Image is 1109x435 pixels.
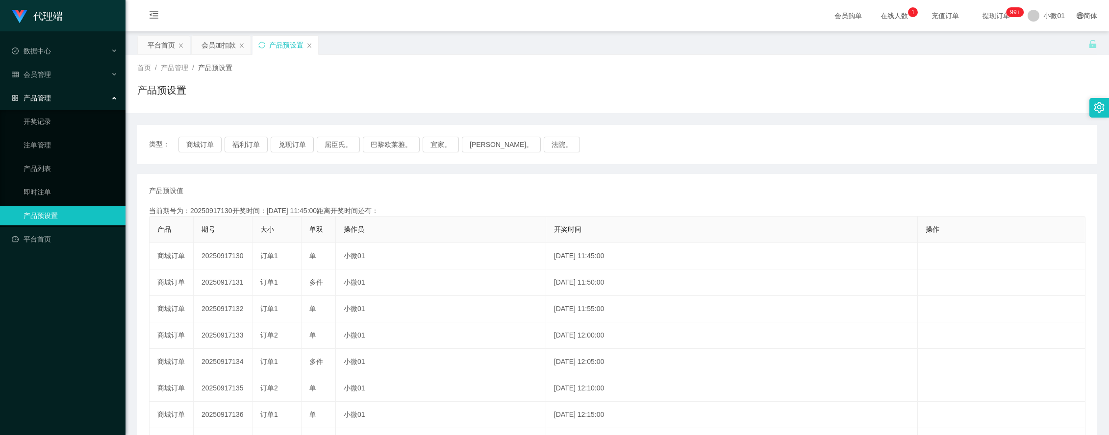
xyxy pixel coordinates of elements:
span: 产品预设值 [149,186,183,196]
button: 兑现订单 [271,137,314,152]
span: 单 [309,411,316,418]
td: [DATE] 11:50:00 [546,269,918,296]
button: 商城订单 [178,137,222,152]
div: 平台首页 [148,36,175,54]
td: 商城订单 [150,402,194,428]
i: 图标： check-circle-o [12,48,19,54]
span: 单 [309,305,316,313]
span: 单 [309,331,316,339]
i: 图标： table [12,71,19,78]
i: 图标： 设置 [1094,102,1105,113]
span: 操作 [926,225,939,233]
span: 首页 [137,64,151,72]
td: 商城订单 [150,243,194,269]
i: 图标： 同步 [258,42,265,48]
td: 小微01 [336,269,546,296]
sup: 1216 [1006,7,1024,17]
span: 开奖时间 [554,225,581,233]
font: 数据中心 [24,47,51,55]
i: 图标： AppStore-O [12,95,19,101]
button: 巴黎欧莱雅。 [363,137,420,152]
td: 20250917131 [194,269,252,296]
button: 宜家。 [423,137,459,152]
td: 小微01 [336,402,546,428]
td: 20250917130 [194,243,252,269]
i: 图标： 关闭 [306,43,312,48]
td: 20250917135 [194,375,252,402]
a: 代理端 [12,12,63,20]
td: 商城订单 [150,375,194,402]
span: 订单2 [260,384,278,392]
button: [PERSON_NAME]。 [462,137,541,152]
td: 商城订单 [150,322,194,349]
a: 注单管理 [24,135,118,155]
td: [DATE] 12:10:00 [546,375,918,402]
i: 图标： global [1077,12,1084,19]
span: 单 [309,252,316,260]
td: 商城订单 [150,349,194,375]
i: 图标： 关闭 [178,43,184,48]
td: 小微01 [336,349,546,375]
span: / [155,64,157,72]
td: [DATE] 12:00:00 [546,322,918,349]
td: [DATE] 12:05:00 [546,349,918,375]
i: 图标： menu-fold [137,0,171,32]
font: 充值订单 [932,12,959,20]
td: [DATE] 12:15:00 [546,402,918,428]
td: 20250917134 [194,349,252,375]
font: 在线人数 [881,12,908,20]
font: 产品管理 [24,94,51,102]
span: / [192,64,194,72]
span: 订单2 [260,331,278,339]
span: 订单1 [260,278,278,286]
td: 20250917136 [194,402,252,428]
font: 会员管理 [24,71,51,78]
span: 订单1 [260,411,278,418]
td: 小微01 [336,375,546,402]
button: 屈臣氏。 [317,137,360,152]
td: 小微01 [336,243,546,269]
td: 20250917132 [194,296,252,322]
button: 福利订单 [225,137,268,152]
span: 单 [309,384,316,392]
img: logo.9652507e.png [12,10,27,24]
i: 图标： 关闭 [239,43,245,48]
td: 小微01 [336,296,546,322]
h1: 代理端 [33,0,63,32]
span: 产品 [157,225,171,233]
sup: 1 [908,7,918,17]
div: 当前期号为：20250917130开奖时间：[DATE] 11:45:00距离开奖时间还有： [149,206,1085,216]
td: 商城订单 [150,296,194,322]
span: 单双 [309,225,323,233]
a: 图标： 仪表板平台首页 [12,229,118,249]
p: 1 [911,7,915,17]
font: 提现订单 [983,12,1010,20]
span: 订单1 [260,252,278,260]
span: 多件 [309,358,323,365]
div: 会员加扣款 [202,36,236,54]
span: 大小 [260,225,274,233]
div: 产品预设置 [269,36,303,54]
a: 即时注单 [24,182,118,202]
span: 期号 [202,225,215,233]
h1: 产品预设置 [137,83,186,97]
td: 20250917133 [194,322,252,349]
td: 商城订单 [150,269,194,296]
span: 类型： [149,137,178,152]
a: 开奖记录 [24,112,118,131]
a: 产品列表 [24,159,118,178]
span: 订单1 [260,358,278,365]
font: 简体 [1084,12,1097,20]
span: 多件 [309,278,323,286]
span: 操作员 [344,225,364,233]
button: 法院。 [544,137,580,152]
span: 订单1 [260,305,278,313]
span: 产品管理 [161,64,188,72]
i: 图标： 解锁 [1088,40,1097,48]
td: [DATE] 11:55:00 [546,296,918,322]
a: 产品预设置 [24,206,118,225]
span: 产品预设置 [198,64,232,72]
td: [DATE] 11:45:00 [546,243,918,269]
td: 小微01 [336,322,546,349]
